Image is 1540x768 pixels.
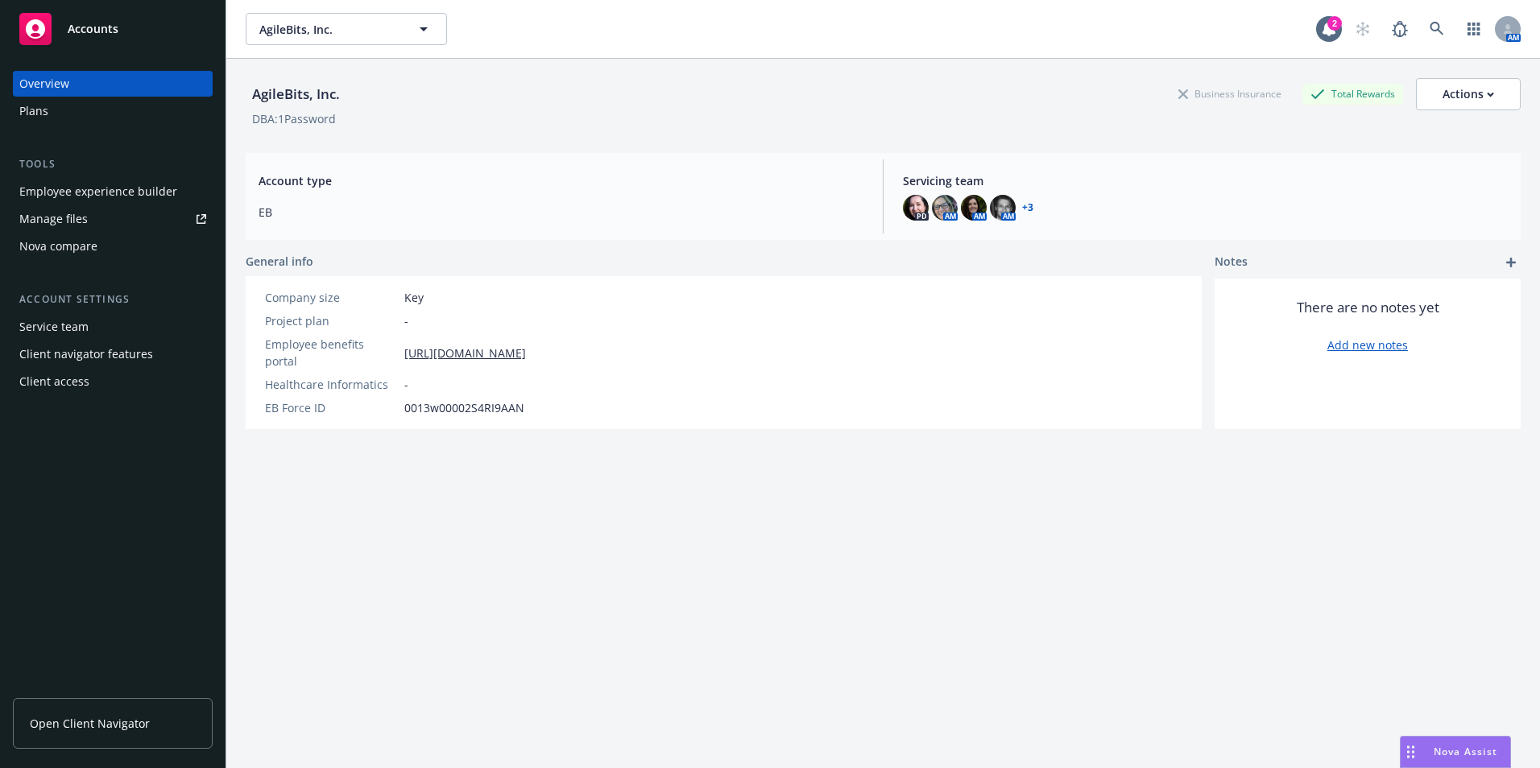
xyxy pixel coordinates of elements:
a: Add new notes [1327,337,1408,353]
span: Accounts [68,23,118,35]
img: photo [990,195,1016,221]
a: Overview [13,71,213,97]
a: Manage files [13,206,213,232]
div: DBA: 1Password [252,110,336,127]
a: add [1501,253,1521,272]
div: Employee benefits portal [265,336,398,370]
img: photo [903,195,929,221]
a: Client access [13,369,213,394]
a: [URL][DOMAIN_NAME] [404,345,526,361]
div: Actions [1443,79,1494,109]
img: photo [932,195,958,221]
button: AgileBits, Inc. [246,13,447,45]
div: Tools [13,156,213,172]
img: photo [961,195,987,221]
button: Actions [1416,78,1521,110]
span: - [404,312,408,329]
span: Open Client Navigator [30,715,150,732]
div: Company size [265,289,398,306]
span: There are no notes yet [1297,298,1439,317]
a: Switch app [1458,13,1490,45]
button: Nova Assist [1400,736,1511,768]
a: Service team [13,314,213,340]
div: Client access [19,369,89,394]
span: Notes [1215,253,1248,272]
div: EB Force ID [265,399,398,416]
div: Service team [19,314,89,340]
a: Report a Bug [1384,13,1416,45]
span: AgileBits, Inc. [259,21,399,38]
span: Servicing team [903,172,1508,189]
a: Plans [13,98,213,124]
span: Account type [259,172,863,189]
a: Employee experience builder [13,179,213,204]
div: Nova compare [19,233,97,259]
div: 2 [1327,16,1342,31]
a: Nova compare [13,233,213,259]
span: General info [246,253,313,270]
span: 0013w00002S4RI9AAN [404,399,524,416]
div: Healthcare Informatics [265,376,398,393]
span: Key [404,289,424,306]
div: Plans [19,98,48,124]
div: Account settings [13,291,213,308]
div: Overview [19,71,69,97]
div: Total Rewards [1302,84,1403,104]
div: Business Insurance [1170,84,1290,104]
a: Client navigator features [13,341,213,367]
a: Accounts [13,6,213,52]
div: Employee experience builder [19,179,177,204]
div: Drag to move [1401,737,1421,767]
span: Nova Assist [1434,745,1497,758]
div: Project plan [265,312,398,329]
div: Manage files [19,206,88,232]
a: +3 [1022,203,1033,213]
span: EB [259,204,863,221]
a: Search [1421,13,1453,45]
a: Start snowing [1347,13,1379,45]
span: - [404,376,408,393]
div: Client navigator features [19,341,153,367]
div: AgileBits, Inc. [246,84,346,105]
